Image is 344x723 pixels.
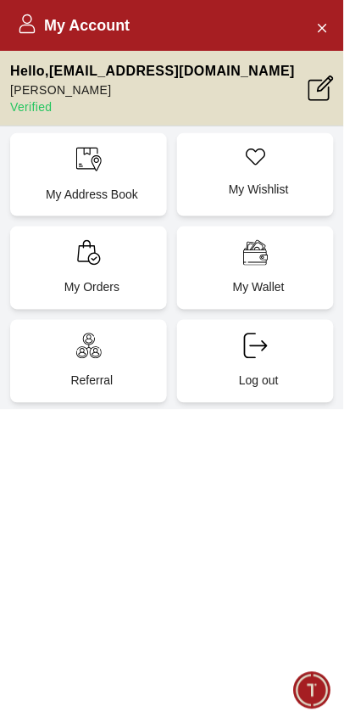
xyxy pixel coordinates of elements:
[10,81,295,98] p: [PERSON_NAME]
[294,673,331,710] div: Chat Widget
[17,14,130,37] h2: My Account
[24,373,160,390] p: Referral
[308,14,336,41] button: Close Account
[24,186,160,203] p: My Address Book
[24,279,160,296] p: My Orders
[191,279,327,296] p: My Wallet
[191,373,327,390] p: Log out
[10,61,295,81] p: Hello , [EMAIL_ADDRESS][DOMAIN_NAME]
[10,98,295,115] p: Verified
[191,181,327,198] p: My Wishlist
